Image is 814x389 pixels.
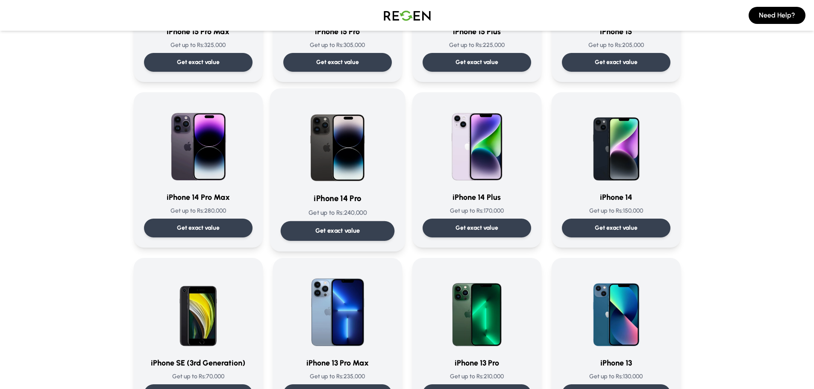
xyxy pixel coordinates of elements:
[280,208,394,217] p: Get up to Rs: 240,000
[144,357,253,369] h3: iPhone SE (3rd Generation)
[575,102,657,184] img: iPhone 14
[283,357,392,369] h3: iPhone 13 Pro Max
[562,191,670,203] h3: iPhone 14
[436,102,518,184] img: iPhone 14 Plus
[562,357,670,369] h3: iPhone 13
[749,7,805,24] button: Need Help?
[423,26,531,38] h3: iPhone 15 Plus
[562,207,670,215] p: Get up to Rs: 150,000
[455,224,498,232] p: Get exact value
[144,372,253,381] p: Get up to Rs: 70,000
[423,191,531,203] h3: iPhone 14 Plus
[283,372,392,381] p: Get up to Rs: 235,000
[562,372,670,381] p: Get up to Rs: 130,000
[177,224,220,232] p: Get exact value
[562,26,670,38] h3: iPhone 15
[157,102,239,184] img: iPhone 14 Pro Max
[297,268,379,350] img: iPhone 13 Pro Max
[280,193,394,205] h3: iPhone 14 Pro
[315,226,360,235] p: Get exact value
[144,191,253,203] h3: iPhone 14 Pro Max
[423,372,531,381] p: Get up to Rs: 210,000
[144,207,253,215] p: Get up to Rs: 280,000
[177,58,220,67] p: Get exact value
[595,224,638,232] p: Get exact value
[562,41,670,50] p: Get up to Rs: 205,000
[575,268,657,350] img: iPhone 13
[423,41,531,50] p: Get up to Rs: 225,000
[283,26,392,38] h3: iPhone 15 Pro
[377,3,437,27] img: Logo
[144,26,253,38] h3: iPhone 15 Pro Max
[455,58,498,67] p: Get exact value
[283,41,392,50] p: Get up to Rs: 305,000
[436,268,518,350] img: iPhone 13 Pro
[144,41,253,50] p: Get up to Rs: 325,000
[423,357,531,369] h3: iPhone 13 Pro
[316,58,359,67] p: Get exact value
[595,58,638,67] p: Get exact value
[157,268,239,350] img: iPhone SE (3rd Generation)
[294,99,381,185] img: iPhone 14 Pro
[423,207,531,215] p: Get up to Rs: 170,000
